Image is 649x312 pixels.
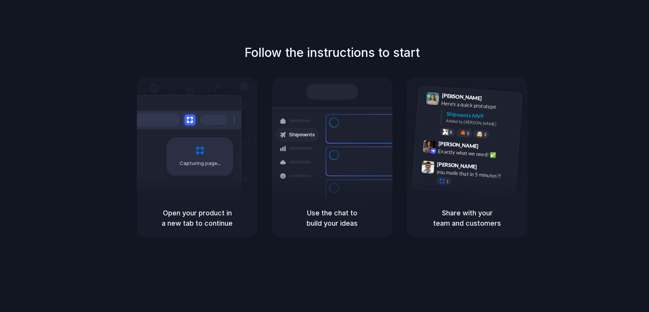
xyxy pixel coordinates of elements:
span: Shipments [289,131,315,139]
span: 9:42 AM [481,143,496,152]
h5: Open your product in a new tab to continue [146,208,248,228]
span: [PERSON_NAME] [437,160,477,171]
span: [PERSON_NAME] [442,91,482,102]
span: [PERSON_NAME] [438,139,479,150]
span: 9:47 AM [479,163,495,173]
h5: Share with your team and customers [416,208,518,228]
div: you made that in 5 minutes?! [436,168,512,181]
h5: Use the chat to build your ideas [281,208,383,228]
div: Here's a quick prototype [441,99,517,112]
span: 3 [484,132,487,136]
span: 9:41 AM [484,95,500,104]
span: 1 [446,179,449,184]
div: Shipments MVP [446,110,517,122]
span: 8 [450,130,452,134]
h1: Follow the instructions to start [244,44,420,62]
div: 🤯 [477,131,483,137]
span: 5 [467,131,469,135]
div: Exactly what we need! ✅ [438,147,514,160]
div: Added by [PERSON_NAME] [446,118,516,129]
span: Capturing page [180,160,222,167]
